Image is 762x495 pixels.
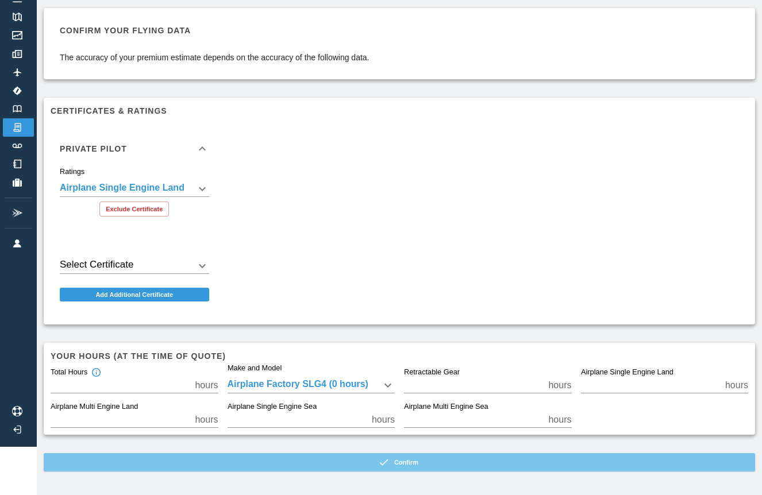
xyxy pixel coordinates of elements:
[51,350,748,362] h6: Your hours (at the time of quote)
[372,413,395,427] p: hours
[44,453,755,471] button: Confirm
[581,368,674,378] label: Airplane Single Engine Land
[228,402,317,412] label: Airplane Single Engine Sea
[548,378,571,392] p: hours
[51,368,101,378] div: Total Hours
[51,402,138,412] label: Airplane Multi Engine Land
[228,363,282,373] label: Make and Model
[99,202,169,216] button: Exclude Certificate
[60,145,127,153] h6: Private Pilot
[51,167,218,226] div: Private Pilot
[51,105,748,117] h6: Certificates & Ratings
[725,378,748,392] p: hours
[60,24,370,37] h6: Confirm your flying data
[404,402,488,412] label: Airplane Multi Engine Sea
[60,52,370,63] p: The accuracy of your premium estimate depends on the accuracy of the following data.
[60,288,209,301] button: Add Additional Certificate
[404,368,460,378] label: Retractable Gear
[60,181,209,197] div: Airplane Single Engine Land
[195,378,218,392] p: hours
[228,377,395,393] div: Airplane Factory SLG4 (0 hours)
[91,368,101,378] svg: Total hours in fixed-wing aircraft
[60,167,84,177] label: Ratings
[195,413,218,427] p: hours
[51,130,218,167] div: Private Pilot
[548,413,571,427] p: hours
